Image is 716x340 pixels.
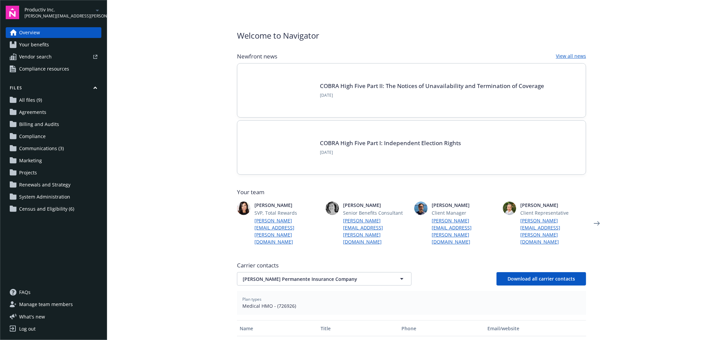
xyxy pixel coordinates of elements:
[19,95,42,105] span: All files (9)
[19,313,45,320] span: What ' s new
[237,320,318,336] button: Name
[237,188,586,196] span: Your team
[6,27,101,38] a: Overview
[488,325,583,332] div: Email/website
[6,192,101,202] a: System Administration
[496,272,586,286] button: Download all carrier contacts
[6,167,101,178] a: Projects
[6,143,101,154] a: Communications (3)
[237,272,412,286] button: [PERSON_NAME] Permanente Insurance Company
[248,131,312,164] img: BLOG-Card Image - Compliance - COBRA High Five Pt 1 07-18-25.jpg
[520,217,586,245] a: [PERSON_NAME][EMAIL_ADDRESS][PERSON_NAME][DOMAIN_NAME]
[6,119,101,130] a: Billing and Audits
[6,287,101,298] a: FAQs
[343,217,409,245] a: [PERSON_NAME][EMAIL_ADDRESS][PERSON_NAME][DOMAIN_NAME]
[6,313,56,320] button: What's new
[19,27,40,38] span: Overview
[343,202,409,209] span: [PERSON_NAME]
[243,275,382,283] span: [PERSON_NAME] Permanente Insurance Company
[6,6,19,19] img: navigator-logo.svg
[485,320,586,336] button: Email/website
[6,299,101,310] a: Manage team members
[6,107,101,118] a: Agreements
[343,209,409,216] span: Senior Benefits Consultant
[556,52,586,60] a: View all news
[6,155,101,166] a: Marketing
[19,287,31,298] span: FAQs
[520,202,586,209] span: [PERSON_NAME]
[432,202,497,209] span: [PERSON_NAME]
[414,202,428,215] img: photo
[6,51,101,62] a: Vendor search
[19,204,74,214] span: Census and Eligibility (6)
[25,13,93,19] span: [PERSON_NAME][EMAIL_ADDRESS][PERSON_NAME][DOMAIN_NAME]
[321,325,396,332] div: Title
[242,302,581,309] span: Medical HMO - (726926)
[401,325,482,332] div: Phone
[254,202,320,209] span: [PERSON_NAME]
[320,92,544,98] span: [DATE]
[6,204,101,214] a: Census and Eligibility (6)
[320,139,461,147] a: COBRA High Five Part I: Independent Election Rights
[19,107,46,118] span: Agreements
[432,209,497,216] span: Client Manager
[6,39,101,50] a: Your benefits
[19,179,70,190] span: Renewals and Strategy
[19,63,69,74] span: Compliance resources
[591,218,602,229] a: Next
[237,202,250,215] img: photo
[6,131,101,142] a: Compliance
[248,74,312,107] img: Card Image - EB Compliance Insights.png
[318,320,399,336] button: Title
[19,51,52,62] span: Vendor search
[19,119,59,130] span: Billing and Audits
[19,324,36,334] div: Log out
[237,261,586,269] span: Carrier contacts
[6,63,101,74] a: Compliance resources
[19,39,49,50] span: Your benefits
[326,202,339,215] img: photo
[237,52,277,60] span: Newfront news
[19,155,42,166] span: Marketing
[19,299,73,310] span: Manage team members
[399,320,485,336] button: Phone
[6,95,101,105] a: All files (9)
[254,209,320,216] span: SVP, Total Rewards
[240,325,315,332] div: Name
[242,296,581,302] span: Plan types
[320,150,461,156] span: [DATE]
[25,6,101,19] button: Productiv Inc.[PERSON_NAME][EMAIL_ADDRESS][PERSON_NAME][DOMAIN_NAME]arrowDropDown
[93,6,101,14] a: arrowDropDown
[19,192,70,202] span: System Administration
[6,85,101,93] button: Files
[6,179,101,190] a: Renewals and Strategy
[503,202,516,215] img: photo
[254,217,320,245] a: [PERSON_NAME][EMAIL_ADDRESS][PERSON_NAME][DOMAIN_NAME]
[237,30,319,42] span: Welcome to Navigator
[25,6,93,13] span: Productiv Inc.
[320,82,544,90] a: COBRA High Five Part II: The Notices of Unavailability and Termination of Coverage
[520,209,586,216] span: Client Representative
[432,217,497,245] a: [PERSON_NAME][EMAIL_ADDRESS][PERSON_NAME][DOMAIN_NAME]
[19,143,64,154] span: Communications (3)
[19,131,46,142] span: Compliance
[19,167,37,178] span: Projects
[508,275,575,282] span: Download all carrier contacts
